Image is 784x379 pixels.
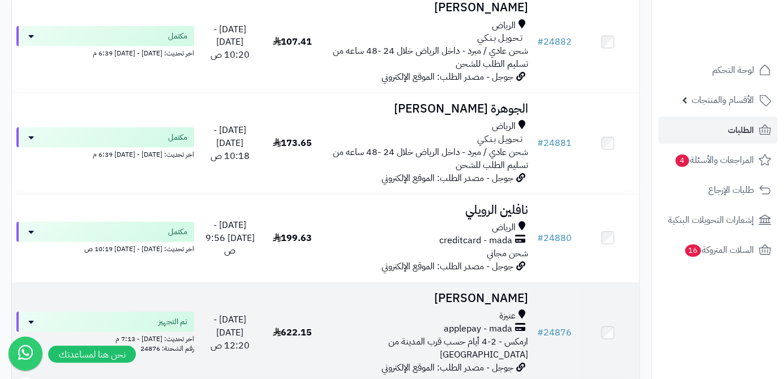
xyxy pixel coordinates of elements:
span: ارمكس - 2-4 أيام حسب قرب المدينة من [GEOGRAPHIC_DATA] [388,335,528,361]
a: طلبات الإرجاع [658,176,777,204]
div: اخر تحديث: [DATE] - [DATE] 6:39 م [16,46,194,58]
span: # [537,231,543,245]
span: [DATE] - [DATE] 12:20 ص [211,313,250,352]
a: الطلبات [658,117,777,144]
span: # [537,35,543,49]
span: تم التجهيز [158,316,187,328]
span: جوجل - مصدر الطلب: الموقع الإلكتروني [382,361,513,374]
span: شحن عادي / مبرد - داخل الرياض خلال 24 -48 ساعه من تسليم الطلب للشحن [333,44,528,71]
span: 173.65 [273,136,312,150]
span: جوجل - مصدر الطلب: الموقع الإلكتروني [382,70,513,84]
span: الرياض [492,120,516,133]
div: اخر تحديث: [DATE] - [DATE] 6:39 م [16,148,194,160]
span: مكتمل [168,31,187,42]
span: 4 [675,154,689,167]
span: الرياض [492,221,516,234]
span: 16 [685,244,701,257]
span: # [537,136,543,150]
span: طلبات الإرجاع [708,182,754,198]
span: [DATE] - [DATE] 9:56 ص [205,218,255,258]
span: # [537,326,543,339]
h3: [PERSON_NAME] [328,292,528,305]
a: السلات المتروكة16 [658,236,777,264]
span: 199.63 [273,231,312,245]
span: شحن عادي / مبرد - داخل الرياض خلال 24 -48 ساعه من تسليم الطلب للشحن [333,145,528,172]
a: إشعارات التحويلات البنكية [658,206,777,234]
a: لوحة التحكم [658,57,777,84]
span: المراجعات والأسئلة [674,152,754,168]
span: الرياض [492,19,516,32]
span: creditcard - mada [439,234,512,247]
a: #24876 [537,326,572,339]
span: لوحة التحكم [712,62,754,78]
span: جوجل - مصدر الطلب: الموقع الإلكتروني [382,171,513,185]
a: #24882 [537,35,572,49]
h3: نافلين الرويلي [328,204,528,217]
span: مكتمل [168,132,187,143]
span: إشعارات التحويلات البنكية [668,212,754,228]
span: عنيزة [499,309,516,322]
a: #24881 [537,136,572,150]
span: الأقسام والمنتجات [692,92,754,108]
span: السلات المتروكة [684,242,754,258]
span: تـحـويـل بـنـكـي [477,32,522,45]
span: 622.15 [273,326,312,339]
div: اخر تحديث: [DATE] - 7:13 م [16,332,194,344]
span: مكتمل [168,226,187,238]
span: تـحـويـل بـنـكـي [477,133,522,146]
span: شحن مجاني [487,247,528,260]
span: [DATE] - [DATE] 10:18 ص [211,123,250,163]
span: [DATE] - [DATE] 10:20 ص [211,23,250,62]
span: رقم الشحنة: 24876 [140,343,194,354]
h3: [PERSON_NAME] [328,1,528,14]
a: المراجعات والأسئلة4 [658,147,777,174]
span: الطلبات [728,122,754,138]
span: 107.41 [273,35,312,49]
h3: الجوهرة [PERSON_NAME] [328,102,528,115]
img: logo-2.png [707,28,773,52]
span: جوجل - مصدر الطلب: الموقع الإلكتروني [382,260,513,273]
span: applepay - mada [444,322,512,335]
a: #24880 [537,231,572,245]
div: اخر تحديث: [DATE] - [DATE] 10:19 ص [16,242,194,254]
